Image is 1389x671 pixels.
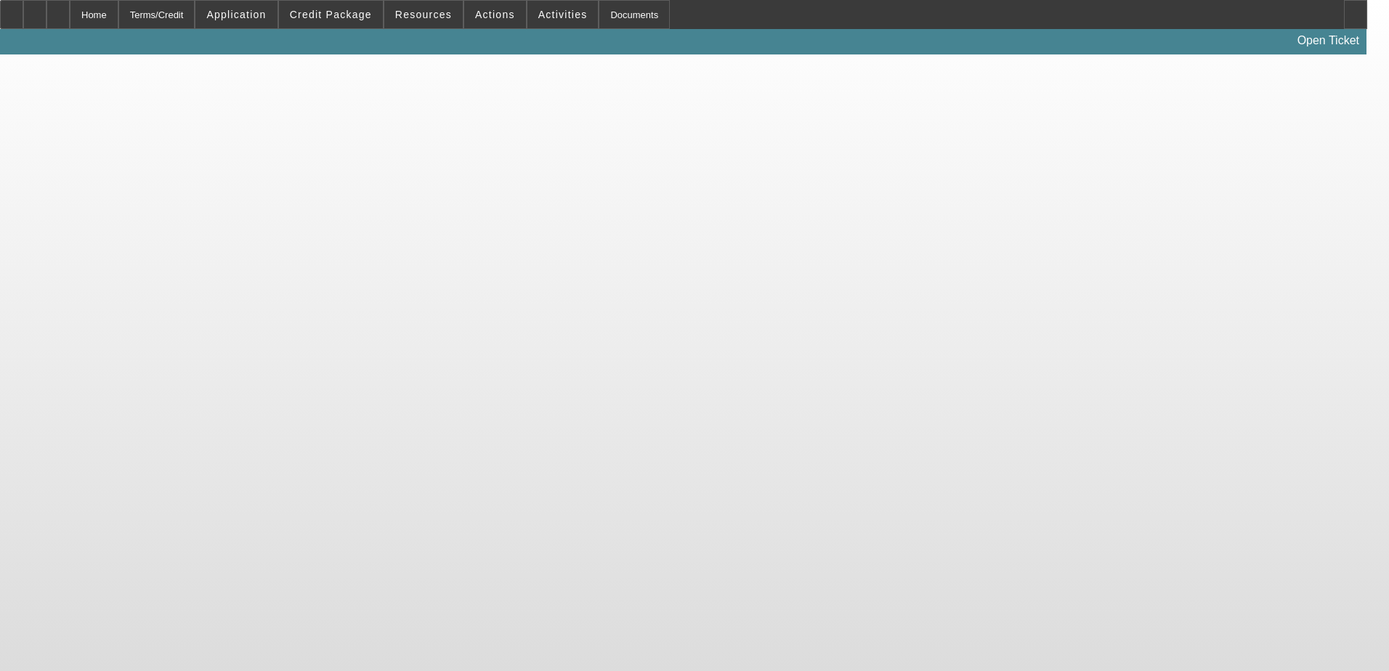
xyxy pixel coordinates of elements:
span: Resources [395,9,452,20]
button: Resources [384,1,463,28]
button: Credit Package [279,1,383,28]
a: Open Ticket [1292,28,1365,53]
span: Actions [475,9,515,20]
span: Credit Package [290,9,372,20]
span: Application [206,9,266,20]
button: Application [195,1,277,28]
button: Activities [527,1,599,28]
span: Activities [538,9,588,20]
button: Actions [464,1,526,28]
